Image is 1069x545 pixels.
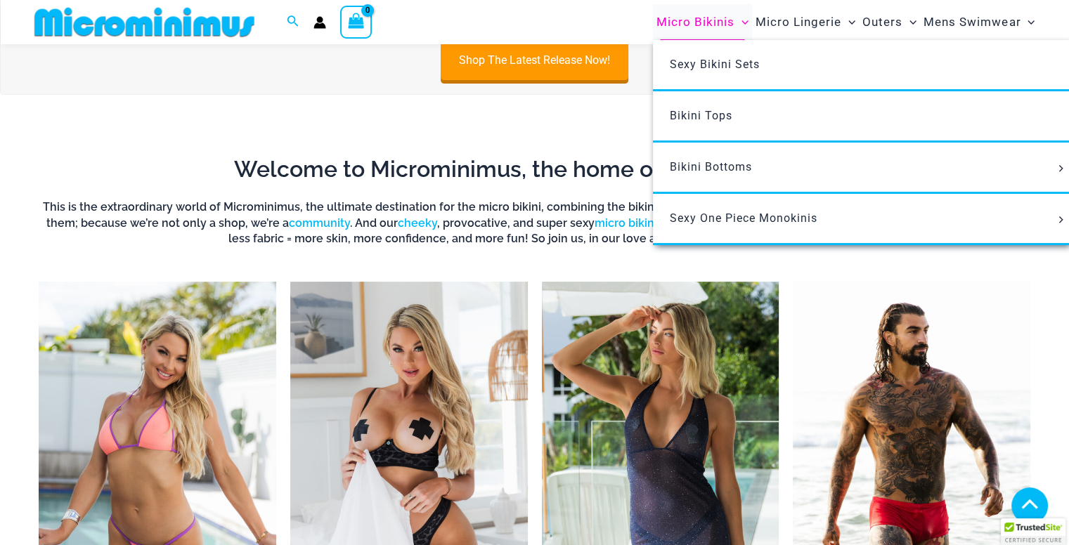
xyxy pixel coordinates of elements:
span: Menu Toggle [902,4,916,40]
a: Account icon link [313,16,326,29]
a: micro bikinis [595,216,663,230]
a: Shop The Latest Release Now! [441,40,628,80]
span: Menu Toggle [1021,4,1035,40]
span: Mens Swimwear [924,4,1021,40]
span: Micro Bikinis [656,4,734,40]
a: cheeky [398,216,437,230]
span: Bikini Bottoms [670,160,752,173]
a: Micro BikinisMenu ToggleMenu Toggle [653,4,752,40]
span: Outers [862,4,902,40]
a: Micro LingerieMenu ToggleMenu Toggle [752,4,859,40]
a: Search icon link [287,13,299,31]
a: community [289,216,350,230]
img: MM SHOP LOGO FLAT [29,6,260,38]
span: Sexy One Piece Monokinis [670,211,817,225]
a: Mens SwimwearMenu ToggleMenu Toggle [920,4,1038,40]
span: Menu Toggle [1053,216,1068,223]
span: Menu Toggle [841,4,855,40]
span: Sexy Bikini Sets [670,58,760,71]
div: TrustedSite Certified [1001,518,1065,545]
span: Menu Toggle [734,4,749,40]
a: OutersMenu ToggleMenu Toggle [859,4,920,40]
a: View Shopping Cart, empty [340,6,372,38]
h2: Welcome to Microminimus, the home of the micro bikini. [39,155,1030,184]
span: Bikini Tops [670,109,732,122]
span: Micro Lingerie [756,4,841,40]
nav: Site Navigation [651,2,1041,42]
h6: This is the extraordinary world of Microminimus, the ultimate destination for the micro bikini, c... [39,199,1030,247]
span: Menu Toggle [1053,165,1068,172]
